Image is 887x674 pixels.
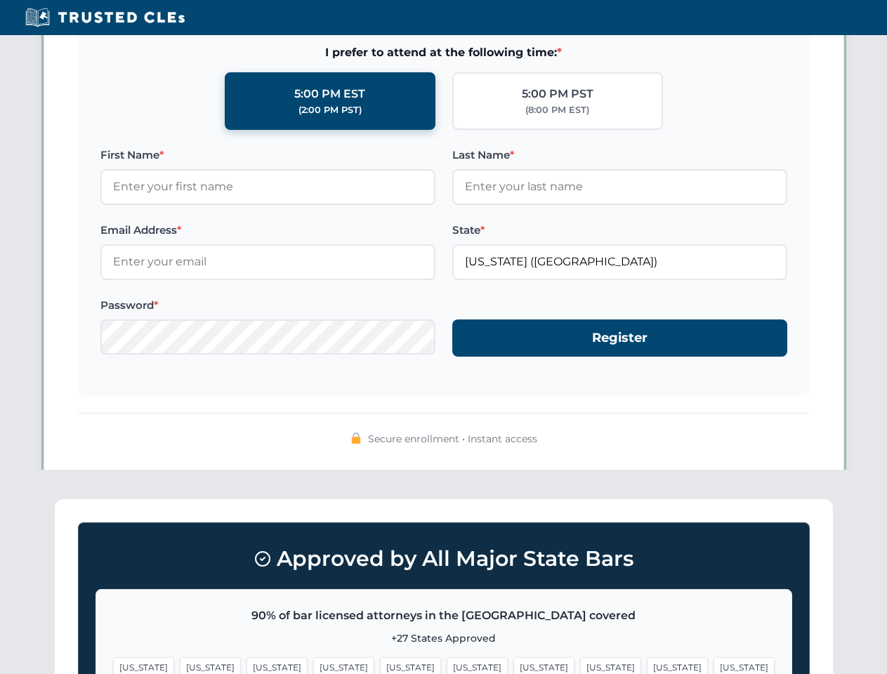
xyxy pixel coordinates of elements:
[96,540,792,578] h3: Approved by All Major State Bars
[368,431,537,447] span: Secure enrollment • Instant access
[525,103,589,117] div: (8:00 PM EST)
[21,7,189,28] img: Trusted CLEs
[100,244,435,279] input: Enter your email
[100,147,435,164] label: First Name
[100,169,435,204] input: Enter your first name
[100,297,435,314] label: Password
[522,85,593,103] div: 5:00 PM PST
[452,222,787,239] label: State
[298,103,362,117] div: (2:00 PM PST)
[294,85,365,103] div: 5:00 PM EST
[100,222,435,239] label: Email Address
[100,44,787,62] span: I prefer to attend at the following time:
[113,630,775,646] p: +27 States Approved
[452,319,787,357] button: Register
[452,244,787,279] input: Florida (FL)
[452,147,787,164] label: Last Name
[452,169,787,204] input: Enter your last name
[350,432,362,444] img: 🔒
[113,607,775,625] p: 90% of bar licensed attorneys in the [GEOGRAPHIC_DATA] covered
